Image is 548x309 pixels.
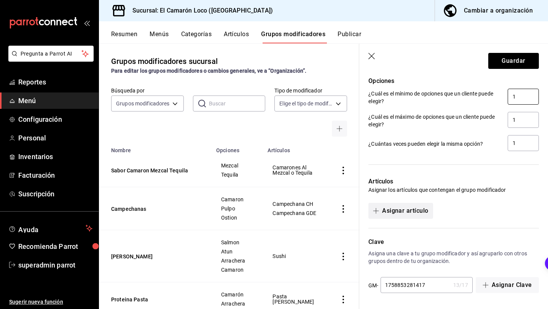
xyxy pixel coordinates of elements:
span: Sushi [272,253,318,259]
span: Ayuda [18,224,83,233]
span: superadmin parrot [18,260,92,270]
button: Sabor Camaron Mezcal Tequila [111,167,202,174]
span: Camarón [221,292,253,297]
button: Proteina Pasta [111,296,202,303]
th: Nombre [99,143,212,153]
span: Ostion [221,215,253,220]
div: Grupos modificadores sucursal [111,56,218,67]
button: Asignar Clave [476,277,539,293]
button: actions [339,167,347,174]
button: [PERSON_NAME] [111,253,202,260]
div: navigation tabs [111,30,548,43]
span: Reportes [18,77,92,87]
span: Camarones Al Mezcal o Tequila [272,165,318,175]
button: open_drawer_menu [84,20,90,26]
p: ¿Cuál es el mínimo de opciones que un cliente puede elegir? [368,90,502,105]
button: Campechanas [111,205,202,213]
span: Atun [221,249,253,254]
span: Sugerir nueva función [9,298,92,306]
label: Tipo de modificador [274,88,347,93]
label: Búsqueda por [111,88,184,93]
button: Menús [150,30,169,43]
span: Elige el tipo de modificador [279,100,333,107]
button: actions [339,205,347,213]
button: actions [339,296,347,303]
p: Opciones [368,76,539,86]
th: Artículos [263,143,327,153]
strong: Para editar los grupos modificadores o cambios generales, ve a “Organización”. [111,68,306,74]
h3: Sucursal: El Camarón Loco ([GEOGRAPHIC_DATA]) [126,6,273,15]
span: Menú [18,96,92,106]
p: Artículos [368,177,539,186]
span: Arrachera [221,258,253,263]
span: Configuración [18,114,92,124]
button: Resumen [111,30,137,43]
span: Camaron [221,267,253,272]
input: Buscar [209,96,266,111]
span: Arrachera [221,301,253,306]
button: Artículos [224,30,249,43]
th: Opciones [212,143,263,153]
span: Facturación [18,170,92,180]
div: GM- [368,277,378,294]
p: Clave [368,237,539,247]
div: Cambiar a organización [464,5,533,16]
span: Grupos modificadores [116,100,170,107]
button: Categorías [181,30,212,43]
span: Campechana GDE [272,210,318,216]
span: Pasta [PERSON_NAME] [272,294,318,304]
span: Personal [18,133,92,143]
span: Salmon [221,240,253,245]
p: ¿Cuál es el máximo de opciones que un cliente puede elegir? [368,113,502,128]
button: Publicar [338,30,361,43]
span: Camaron [221,197,253,202]
button: actions [339,253,347,260]
a: Pregunta a Parrot AI [5,55,94,63]
button: Pregunta a Parrot AI [8,46,94,62]
button: Grupos modificadores [261,30,325,43]
span: Pulpo [221,206,253,211]
span: Suscripción [18,189,92,199]
button: Asignar artículo [368,203,433,219]
p: Asigna una clave a tu grupo modificador y así agruparlo con otros grupos dentro de tu organización. [368,250,539,265]
span: Tequila [221,172,253,177]
p: ¿Cuántas veces pueden elegir la misma opción? [368,140,502,148]
span: Recomienda Parrot [18,241,92,252]
p: Asignar los artículos que contengan el grupo modificador [368,186,539,194]
span: Inventarios [18,151,92,162]
button: Guardar [488,53,539,69]
span: Pregunta a Parrot AI [21,50,82,58]
span: Mezcal [221,163,253,168]
span: Campechana CH [272,201,318,207]
div: 13 / 17 [453,281,468,289]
